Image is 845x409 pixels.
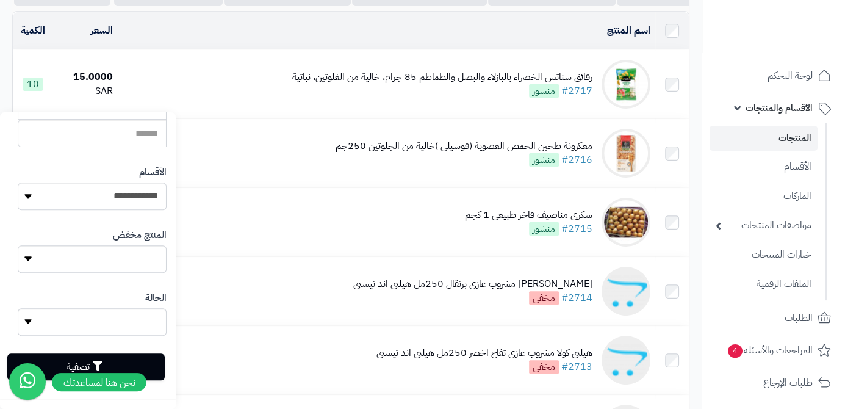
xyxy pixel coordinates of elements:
[710,368,838,397] a: طلبات الإرجاع
[561,84,592,98] a: #2717
[145,291,167,305] label: الحالة
[113,228,167,242] label: المنتج مخفض
[561,222,592,236] a: #2715
[602,336,650,385] img: هيلثي كولا مشروب غازي تفاح اخضر 250مل هيلثي اند تيستي
[710,271,818,297] a: الملفات الرقمية
[602,267,650,316] img: هيلثي كولا مشروب غازي برتقال 250مل هيلثي اند تيستي
[710,183,818,209] a: الماركات
[763,374,813,391] span: طلبات الإرجاع
[561,153,592,167] a: #2716
[58,70,113,84] div: 15.0000
[292,70,592,84] div: رقائق سناتس الخضراء بالبازلاء والبصل والطماطم 85 جرام، خالية من الغلوتين، نباتية
[602,198,650,247] img: سكري مناصيف فاخر طبيعي 1 كجم
[465,208,592,222] div: سكري مناصيف فاخر طبيعي 1 كجم
[710,242,818,268] a: خيارات المنتجات
[529,360,559,374] span: مخفي
[710,61,838,90] a: لوحة التحكم
[602,60,650,109] img: رقائق سناتس الخضراء بالبازلاء والبصل والطماطم 85 جرام، خالية من الغلوتين، نباتية
[21,23,45,38] a: الكمية
[710,154,818,180] a: الأقسام
[785,309,813,327] span: الطلبات
[768,67,813,84] span: لوحة التحكم
[746,100,813,117] span: الأقسام والمنتجات
[602,129,650,178] img: معكرونة طحين الحمص العضوية (فوسيلي )خالية من الجلوتين 250جم
[139,165,167,179] label: الأقسام
[561,360,592,374] a: #2713
[529,222,559,236] span: منشور
[710,212,818,239] a: مواصفات المنتجات
[529,291,559,305] span: مخفي
[710,126,818,151] a: المنتجات
[336,139,592,153] div: معكرونة طحين الحمص العضوية (فوسيلي )خالية من الجلوتين 250جم
[710,303,838,333] a: الطلبات
[727,342,813,359] span: المراجعات والأسئلة
[561,291,592,305] a: #2714
[607,23,650,38] a: اسم المنتج
[529,153,559,167] span: منشور
[7,353,165,380] button: تصفية
[353,277,592,291] div: [PERSON_NAME] مشروب غازي برتقال 250مل هيلثي اند تيستي
[710,336,838,365] a: المراجعات والأسئلة4
[90,23,113,38] a: السعر
[23,78,43,91] span: 10
[58,84,113,98] div: SAR
[376,346,592,360] div: هيلثي كولا مشروب غازي تفاح اخضر 250مل هيلثي اند تيستي
[529,84,559,98] span: منشور
[762,32,833,58] img: logo-2.png
[728,344,743,358] span: 4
